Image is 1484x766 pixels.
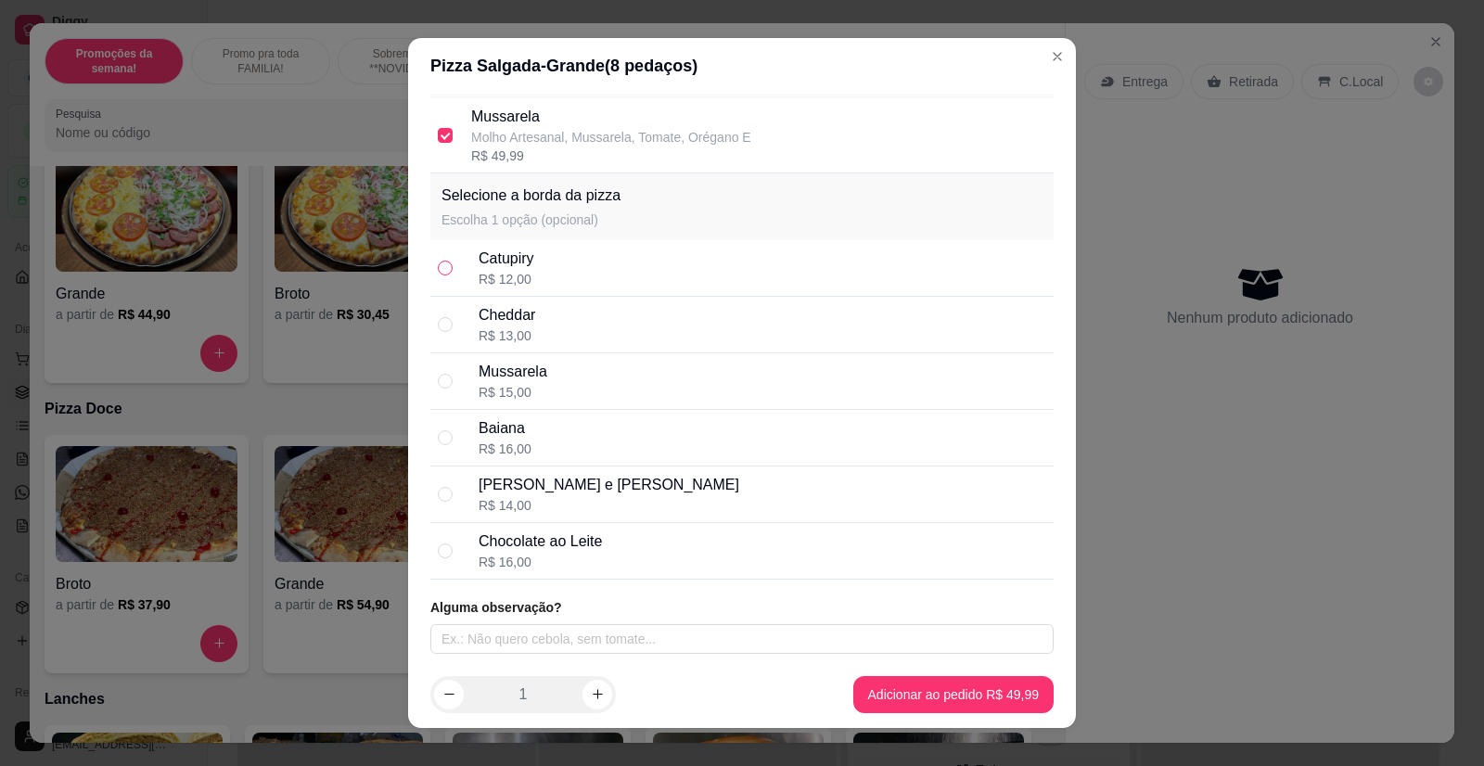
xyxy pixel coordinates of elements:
[1043,42,1072,71] button: Close
[479,474,739,496] div: [PERSON_NAME] e [PERSON_NAME]
[479,496,739,515] div: R$ 14,00
[430,598,1054,617] article: Alguma observação?
[479,270,534,288] div: R$ 12,00
[441,211,620,229] p: Escolha 1 opção (opcional)
[430,53,1054,79] div: Pizza Salgada - Grande ( 8 pedaços)
[479,361,547,383] div: Mussarela
[479,326,535,345] div: R$ 13,00
[441,185,620,207] p: Selecione a borda da pizza
[434,680,464,709] button: decrease-product-quantity
[853,676,1054,713] button: Adicionar ao pedido R$ 49,99
[479,248,534,270] div: Catupiry
[479,304,535,326] div: Cheddar
[479,417,531,440] div: Baiana
[430,624,1054,654] input: Ex.: Não quero cebola, sem tomate...
[471,147,751,165] div: R$ 49,99
[479,440,531,458] div: R$ 16,00
[582,680,612,709] button: increase-product-quantity
[471,106,751,128] p: Mussarela
[471,128,751,147] p: Molho Artesanal, Mussarela, Tomate, Orégano E
[479,383,547,402] div: R$ 15,00
[479,530,602,553] div: Chocolate ao Leite
[479,553,602,571] div: R$ 16,00
[519,683,528,706] p: 1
